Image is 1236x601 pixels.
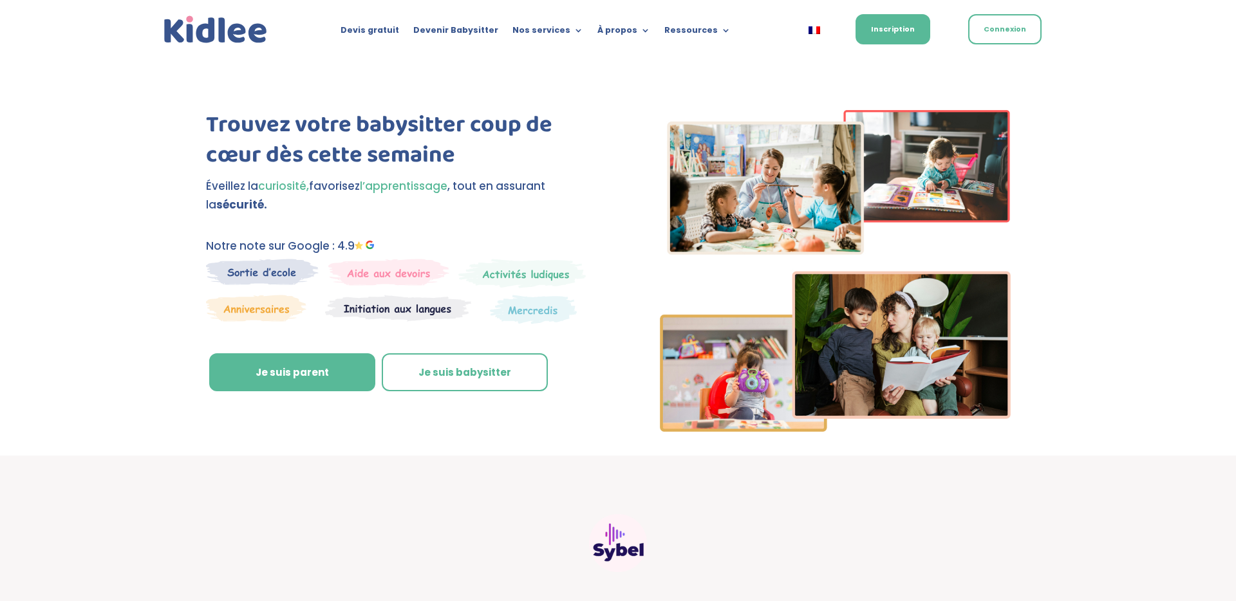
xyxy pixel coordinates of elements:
[968,14,1042,44] a: Connexion
[597,26,650,40] a: À propos
[809,26,820,34] img: Français
[206,295,306,322] img: Anniversaire
[589,514,647,572] img: Sybel
[206,259,319,285] img: Sortie decole
[328,259,449,286] img: weekends
[161,13,270,47] img: logo_kidlee_bleu
[258,178,309,194] span: curiosité,
[856,14,930,44] a: Inscription
[206,110,595,177] h1: Trouvez votre babysitter coup de cœur dès cette semaine
[413,26,498,40] a: Devenir Babysitter
[341,26,399,40] a: Devis gratuit
[360,178,447,194] span: l’apprentissage
[458,259,586,288] img: Mercredi
[660,110,1011,432] img: Imgs-2
[512,26,583,40] a: Nos services
[206,237,595,255] p: Notre note sur Google : 4.9
[216,197,267,212] strong: sécurité.
[209,353,375,392] a: Je suis parent
[325,295,471,322] img: Atelier thematique
[161,13,270,47] a: Kidlee Logo
[206,177,595,214] p: Éveillez la favorisez , tout en assurant la
[664,26,731,40] a: Ressources
[382,353,548,392] a: Je suis babysitter
[490,295,577,324] img: Thematique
